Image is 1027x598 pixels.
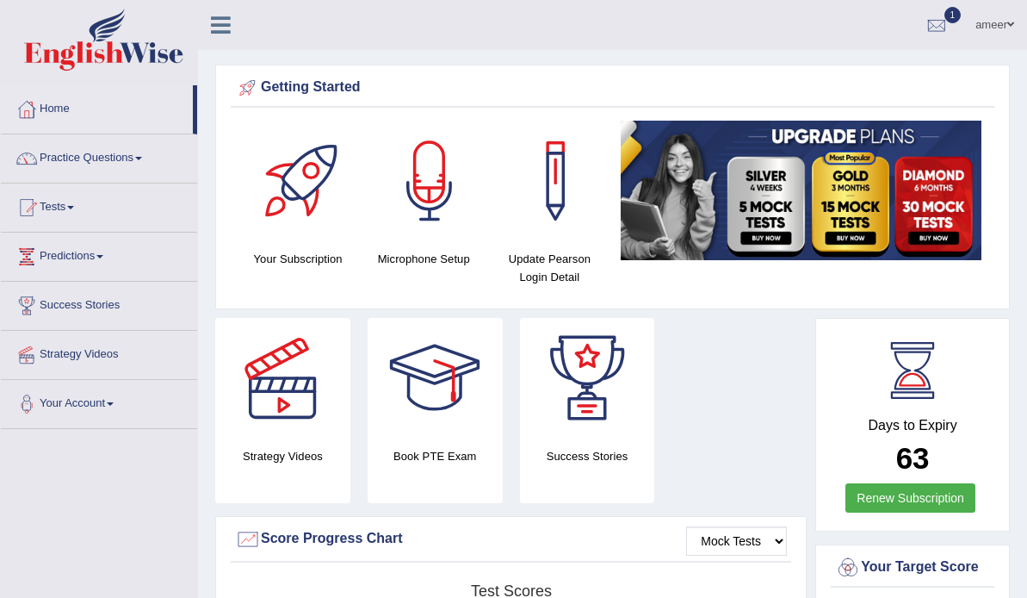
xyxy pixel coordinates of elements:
[1,331,197,374] a: Strategy Videos
[621,121,981,260] img: small5.jpg
[944,7,962,23] span: 1
[215,447,350,465] h4: Strategy Videos
[1,85,193,128] a: Home
[1,380,197,423] a: Your Account
[835,418,990,433] h4: Days to Expiry
[1,282,197,325] a: Success Stories
[1,233,197,276] a: Predictions
[1,184,197,227] a: Tests
[495,250,603,286] h4: Update Pearson Login Detail
[244,250,352,268] h4: Your Subscription
[520,447,655,465] h4: Success Stories
[896,441,930,475] b: 63
[235,526,787,552] div: Score Progress Chart
[368,447,503,465] h4: Book PTE Exam
[1,134,197,178] a: Practice Questions
[369,250,478,268] h4: Microphone Setup
[835,555,990,581] div: Your Target Score
[235,75,990,101] div: Getting Started
[845,483,975,513] a: Renew Subscription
